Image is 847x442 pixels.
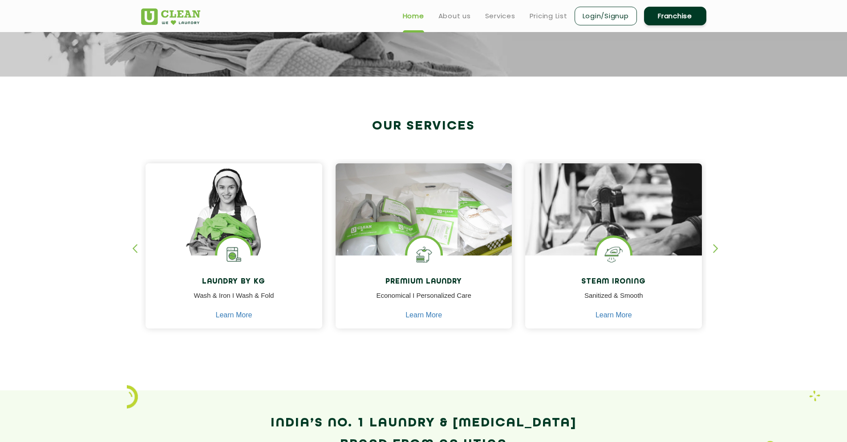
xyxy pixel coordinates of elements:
[342,291,506,311] p: Economical I Personalized Care
[152,291,316,311] p: Wash & Iron I Wash & Fold
[141,119,706,134] h2: Our Services
[644,7,706,25] a: Franchise
[216,311,252,319] a: Learn More
[407,238,441,271] img: Shoes Cleaning
[141,8,200,25] img: UClean Laundry and Dry Cleaning
[485,11,515,21] a: Services
[809,390,820,401] img: Laundry wash and iron
[438,11,471,21] a: About us
[217,238,251,271] img: laundry washing machine
[336,163,512,281] img: laundry done shoes and clothes
[532,278,695,286] h4: Steam Ironing
[575,7,637,25] a: Login/Signup
[597,238,630,271] img: steam iron
[146,163,322,281] img: a girl with laundry basket
[405,311,442,319] a: Learn More
[530,11,567,21] a: Pricing List
[532,291,695,311] p: Sanitized & Smooth
[596,311,632,319] a: Learn More
[152,278,316,286] h4: Laundry by Kg
[403,11,424,21] a: Home
[525,163,702,305] img: clothes ironed
[127,385,138,408] img: icon_2.png
[342,278,506,286] h4: Premium Laundry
